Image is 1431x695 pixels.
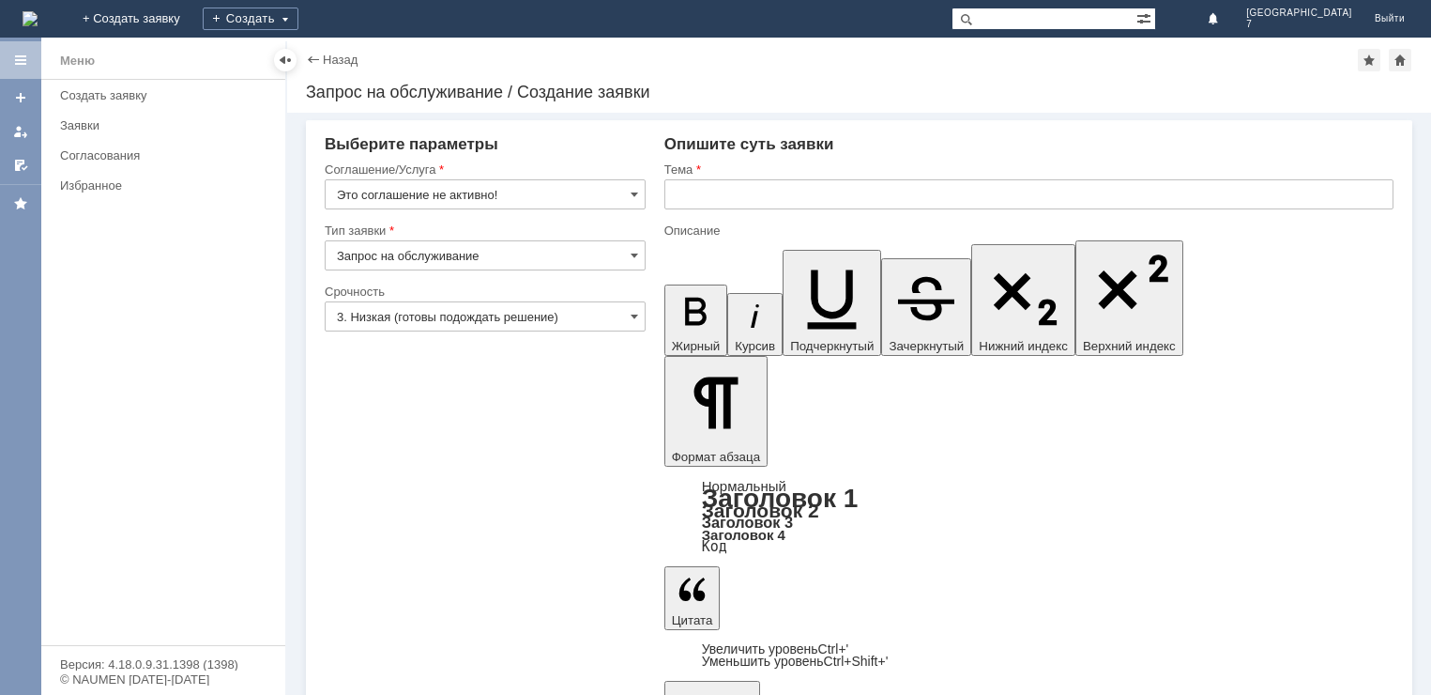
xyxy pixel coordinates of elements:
a: Мои заявки [6,116,36,147]
div: Сделать домашней страницей [1389,49,1411,71]
a: Мои согласования [6,150,36,180]
a: Increase [702,641,849,656]
span: Ctrl+Shift+' [824,654,889,669]
a: Создать заявку [53,81,282,110]
div: Тип заявки [325,224,642,237]
div: Запрос на обслуживание / Создание заявки [306,83,1412,101]
span: Ctrl+' [818,641,849,656]
div: Согласования [60,148,274,162]
div: Меню [60,50,95,72]
a: Согласования [53,141,282,170]
div: Тема [664,163,1390,176]
span: Курсив [735,339,775,353]
div: Избранное [60,178,253,193]
a: Перейти на домашнюю страницу [23,11,38,26]
span: Цитата [672,613,713,627]
div: © NAUMEN [DATE]-[DATE] [60,673,266,686]
a: Создать заявку [6,83,36,113]
span: 7 [1246,19,1352,30]
a: Decrease [702,654,889,669]
a: Заголовок 1 [702,484,859,513]
a: Назад [323,53,358,67]
a: Заголовок 2 [702,500,819,521]
div: Соглашение/Услуга [325,163,642,176]
button: Цитата [664,566,721,630]
button: Жирный [664,285,728,356]
button: Формат абзаца [664,356,768,467]
div: Заявки [60,118,274,132]
button: Зачеркнутый [881,258,971,356]
a: Заголовок 3 [702,514,793,531]
span: [GEOGRAPHIC_DATA] [1246,8,1352,19]
div: Создать [203,8,298,30]
span: Верхний индекс [1083,339,1176,353]
img: logo [23,11,38,26]
a: Нормальный [702,478,786,494]
div: Создать заявку [60,88,274,102]
button: Курсив [727,293,783,356]
span: Подчеркнутый [790,339,874,353]
div: Версия: 4.18.0.9.31.1398 (1398) [60,658,266,671]
div: Скрыть меню [274,49,297,71]
div: Формат абзаца [664,480,1393,553]
a: Заголовок 4 [702,527,785,543]
div: Описание [664,224,1390,237]
button: Подчеркнутый [783,250,881,356]
button: Нижний индекс [971,244,1075,356]
span: Расширенный поиск [1136,8,1155,26]
span: Выберите параметры [325,135,498,153]
div: Добавить в избранное [1358,49,1380,71]
button: Верхний индекс [1075,240,1183,356]
a: Заявки [53,111,282,140]
a: Код [702,538,727,555]
span: Опишите суть заявки [664,135,834,153]
div: Цитата [664,643,1393,668]
div: Срочность [325,286,642,298]
span: Жирный [672,339,721,353]
span: Зачеркнутый [889,339,964,353]
span: Нижний индекс [979,339,1068,353]
span: Формат абзаца [672,450,760,464]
